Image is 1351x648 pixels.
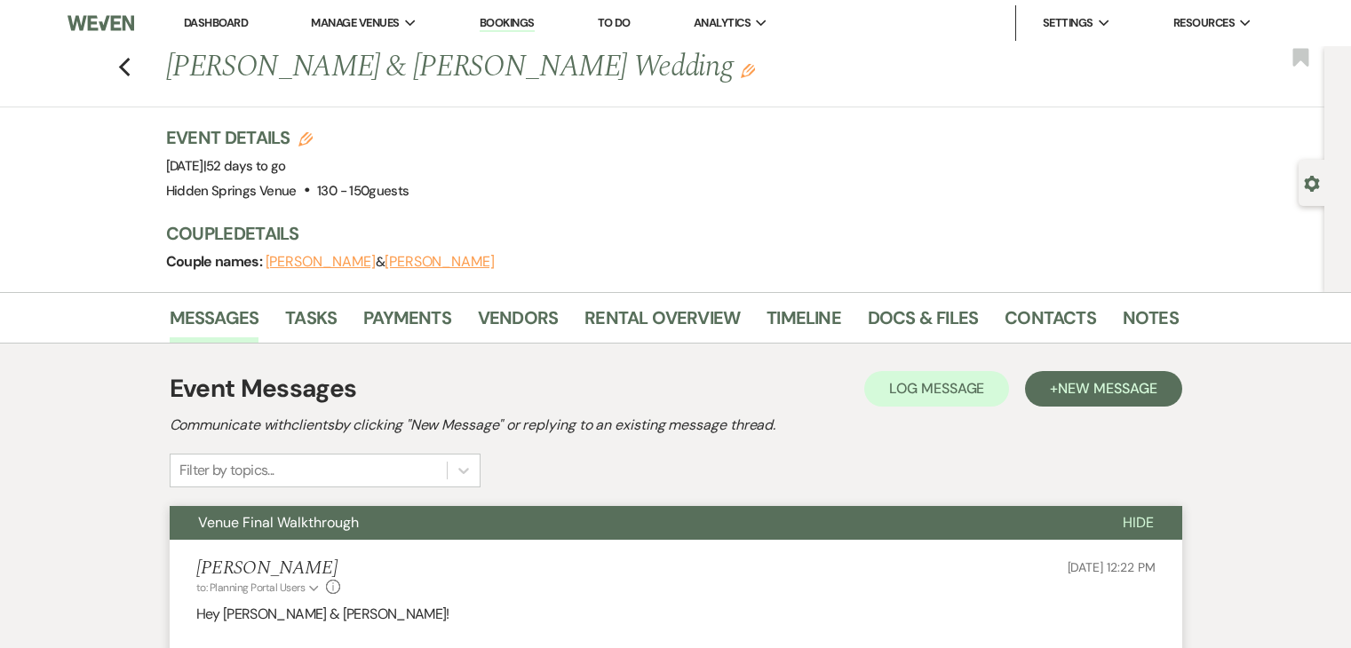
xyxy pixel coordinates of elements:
[166,182,297,200] span: Hidden Springs Venue
[170,370,357,407] h1: Event Messages
[266,255,376,269] button: [PERSON_NAME]
[1123,513,1154,532] span: Hide
[480,15,535,32] a: Bookings
[170,304,259,343] a: Messages
[584,304,740,343] a: Rental Overview
[198,513,359,532] span: Venue Final Walkthrough
[889,379,984,398] span: Log Message
[170,415,1182,436] h2: Communicate with clients by clicking "New Message" or replying to an existing message thread.
[170,506,1094,540] button: Venue Final Walkthrough
[166,157,286,175] span: [DATE]
[166,46,962,89] h1: [PERSON_NAME] & [PERSON_NAME] Wedding
[166,252,266,271] span: Couple names:
[196,605,449,623] span: Hey [PERSON_NAME] & [PERSON_NAME]!
[868,304,978,343] a: Docs & Files
[68,4,134,42] img: Weven Logo
[363,304,451,343] a: Payments
[598,15,631,30] a: To Do
[196,557,341,580] h5: [PERSON_NAME]
[1025,371,1181,407] button: +New Message
[196,581,306,595] span: to: Planning Portal Users
[166,221,1161,246] h3: Couple Details
[1094,506,1182,540] button: Hide
[1304,174,1320,191] button: Open lead details
[864,371,1009,407] button: Log Message
[285,304,337,343] a: Tasks
[1058,379,1156,398] span: New Message
[385,255,495,269] button: [PERSON_NAME]
[317,182,409,200] span: 130 - 150 guests
[206,157,286,175] span: 52 days to go
[1173,14,1235,32] span: Resources
[203,157,286,175] span: |
[266,253,495,271] span: &
[196,580,322,596] button: to: Planning Portal Users
[1043,14,1093,32] span: Settings
[184,15,248,30] a: Dashboard
[1005,304,1096,343] a: Contacts
[694,14,751,32] span: Analytics
[741,62,755,78] button: Edit
[1068,559,1156,575] span: [DATE] 12:22 PM
[767,304,841,343] a: Timeline
[166,125,409,150] h3: Event Details
[179,460,274,481] div: Filter by topics...
[478,304,558,343] a: Vendors
[311,14,399,32] span: Manage Venues
[1123,304,1179,343] a: Notes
